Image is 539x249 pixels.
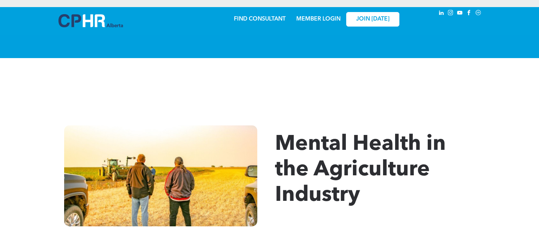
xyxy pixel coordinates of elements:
a: youtube [456,9,464,18]
img: A blue and white logo for cp alberta [58,14,123,27]
a: Social network [475,9,482,18]
a: linkedin [438,9,445,18]
a: facebook [465,9,473,18]
a: JOIN [DATE] [346,12,399,27]
a: MEMBER LOGIN [296,16,341,22]
span: Mental Health in the Agriculture Industry [275,134,446,206]
span: JOIN [DATE] [356,16,389,23]
a: FIND CONSULTANT [234,16,286,22]
a: instagram [447,9,455,18]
